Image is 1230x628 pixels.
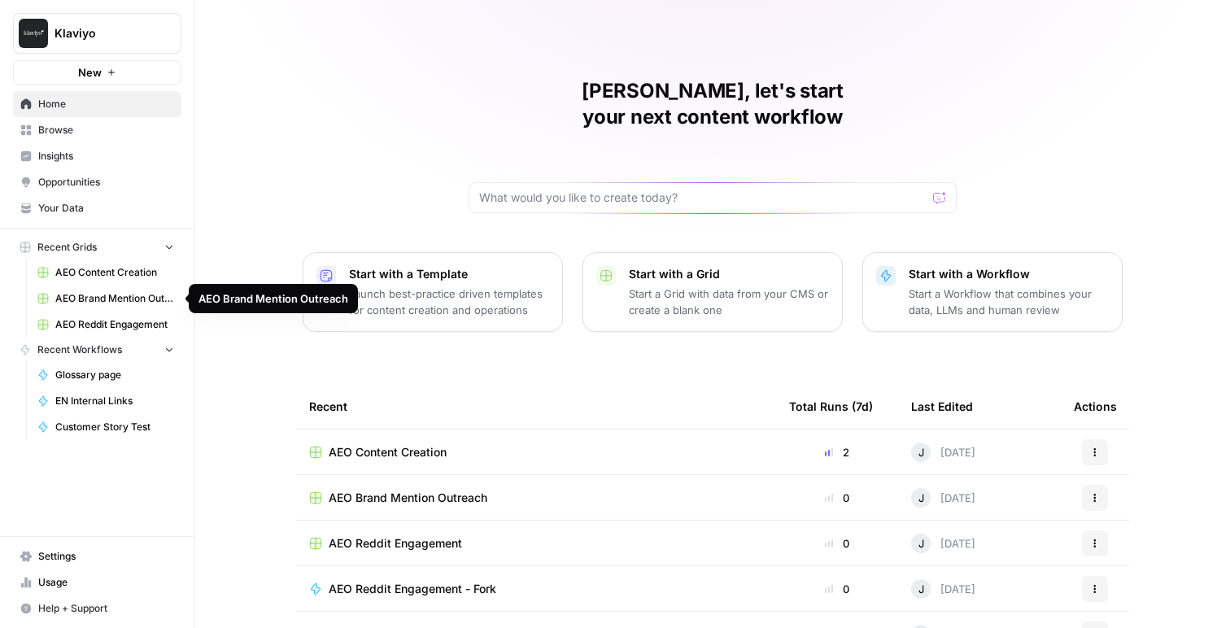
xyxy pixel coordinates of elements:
div: 2 [789,444,885,460]
a: AEO Brand Mention Outreach [30,286,181,312]
div: Last Edited [911,384,973,429]
span: J [918,535,924,552]
a: Opportunities [13,169,181,195]
div: [DATE] [911,579,975,599]
span: Your Data [38,201,174,216]
span: J [918,581,924,597]
a: Insights [13,143,181,169]
span: Klaviyo [55,25,153,41]
span: New [78,64,102,81]
a: AEO Brand Mention Outreach [309,490,763,506]
span: Usage [38,575,174,590]
a: Customer Story Test [30,414,181,440]
a: Home [13,91,181,117]
img: Klaviyo Logo [19,19,48,48]
div: Recent [309,384,763,429]
span: AEO Brand Mention Outreach [55,291,174,306]
span: AEO Content Creation [329,444,447,460]
span: AEO Brand Mention Outreach [329,490,487,506]
a: AEO Reddit Engagement [30,312,181,338]
a: AEO Content Creation [309,444,763,460]
span: Glossary page [55,368,174,382]
span: Settings [38,549,174,564]
a: Settings [13,543,181,569]
span: Browse [38,123,174,137]
span: J [918,444,924,460]
a: AEO Reddit Engagement [309,535,763,552]
h1: [PERSON_NAME], let's start your next content workflow [469,78,957,130]
div: [DATE] [911,488,975,508]
a: Browse [13,117,181,143]
button: Recent Grids [13,235,181,259]
input: What would you like to create today? [479,190,927,206]
button: Workspace: Klaviyo [13,13,181,54]
a: Glossary page [30,362,181,388]
button: Start with a GridStart a Grid with data from your CMS or create a blank one [582,252,843,332]
button: Help + Support [13,595,181,621]
span: Home [38,97,174,111]
span: AEO Reddit Engagement [55,317,174,332]
div: 0 [789,490,885,506]
a: AEO Reddit Engagement - Fork [309,581,763,597]
div: Total Runs (7d) [789,384,873,429]
button: Start with a TemplateLaunch best-practice driven templates for content creation and operations [303,252,563,332]
button: Recent Workflows [13,338,181,362]
p: Start with a Workflow [909,266,1109,282]
span: Insights [38,149,174,164]
p: Start with a Grid [629,266,829,282]
a: AEO Content Creation [30,259,181,286]
span: J [918,490,924,506]
span: Help + Support [38,601,174,616]
button: Start with a WorkflowStart a Workflow that combines your data, LLMs and human review [862,252,1123,332]
span: EN Internal Links [55,394,174,408]
div: Actions [1074,384,1117,429]
div: [DATE] [911,443,975,462]
a: EN Internal Links [30,388,181,414]
p: Launch best-practice driven templates for content creation and operations [349,286,549,318]
span: AEO Content Creation [55,265,174,280]
a: Usage [13,569,181,595]
a: Your Data [13,195,181,221]
div: [DATE] [911,534,975,553]
span: Customer Story Test [55,420,174,434]
div: 0 [789,581,885,597]
p: Start with a Template [349,266,549,282]
span: Recent Workflows [37,342,122,357]
div: 0 [789,535,885,552]
p: Start a Workflow that combines your data, LLMs and human review [909,286,1109,318]
span: AEO Reddit Engagement [329,535,462,552]
span: Opportunities [38,175,174,190]
p: Start a Grid with data from your CMS or create a blank one [629,286,829,318]
span: AEO Reddit Engagement - Fork [329,581,496,597]
button: New [13,60,181,85]
span: Recent Grids [37,240,97,255]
